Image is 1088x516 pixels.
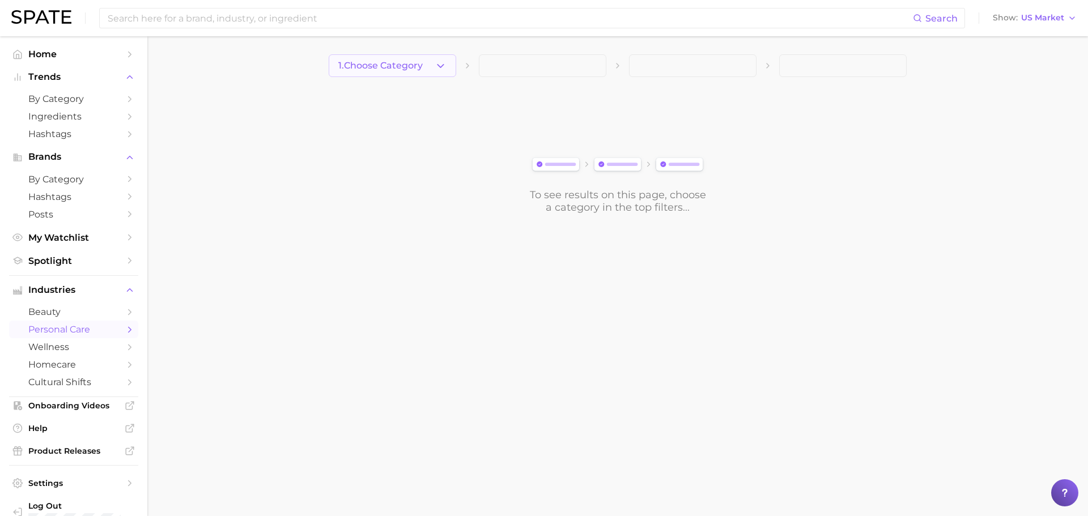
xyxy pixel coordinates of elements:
span: wellness [28,342,119,352]
a: cultural shifts [9,373,138,391]
span: Settings [28,478,119,488]
button: Trends [9,69,138,86]
span: by Category [28,174,119,185]
a: Help [9,420,138,437]
span: Product Releases [28,446,119,456]
a: Ingredients [9,108,138,125]
span: Hashtags [28,129,119,139]
span: Log Out [28,501,129,511]
div: To see results on this page, choose a category in the top filters... [529,189,707,214]
a: Onboarding Videos [9,397,138,414]
button: Brands [9,148,138,165]
span: Home [28,49,119,59]
a: Product Releases [9,442,138,459]
span: Ingredients [28,111,119,122]
a: Posts [9,206,138,223]
a: Hashtags [9,188,138,206]
span: My Watchlist [28,232,119,243]
span: Hashtags [28,191,119,202]
a: wellness [9,338,138,356]
a: personal care [9,321,138,338]
a: by Category [9,170,138,188]
span: homecare [28,359,119,370]
span: Brands [28,152,119,162]
a: Settings [9,475,138,492]
button: 1.Choose Category [329,54,456,77]
button: ShowUS Market [990,11,1079,25]
span: Help [28,423,119,433]
a: beauty [9,303,138,321]
span: beauty [28,306,119,317]
img: SPATE [11,10,71,24]
span: Industries [28,285,119,295]
span: 1. Choose Category [338,61,423,71]
img: svg%3e [529,155,707,175]
span: US Market [1021,15,1064,21]
span: Posts [28,209,119,220]
span: Trends [28,72,119,82]
button: Industries [9,282,138,298]
span: by Category [28,93,119,104]
a: Hashtags [9,125,138,143]
a: by Category [9,90,138,108]
a: Home [9,45,138,63]
span: Onboarding Videos [28,400,119,411]
span: Show [993,15,1018,21]
input: Search here for a brand, industry, or ingredient [107,8,913,28]
a: homecare [9,356,138,373]
span: personal care [28,324,119,335]
a: Spotlight [9,252,138,270]
span: Spotlight [28,255,119,266]
span: Search [925,13,958,24]
span: cultural shifts [28,377,119,387]
a: My Watchlist [9,229,138,246]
